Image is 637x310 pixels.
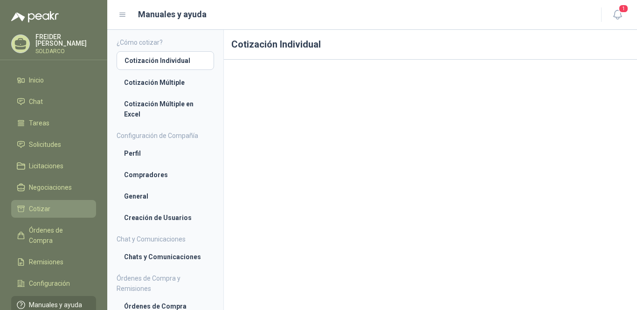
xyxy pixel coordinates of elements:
a: Chat [11,93,96,110]
span: Solicitudes [29,139,61,150]
li: Perfil [124,148,207,158]
a: Creación de Usuarios [117,209,214,227]
a: Perfil [117,145,214,162]
span: Chat [29,96,43,107]
a: Negociaciones [11,179,96,196]
iframe: 953374dfa75b41f38925b712e2491bfd [231,67,630,290]
li: Cotización Múltiple [124,77,207,88]
p: SOLDARCO [35,48,96,54]
h4: ¿Cómo cotizar? [117,37,214,48]
span: Tareas [29,118,49,128]
a: Cotización Individual [117,51,214,70]
span: Manuales y ayuda [29,300,82,310]
li: General [124,191,207,201]
a: Cotizar [11,200,96,218]
img: Logo peakr [11,11,59,22]
li: Cotización Múltiple en Excel [124,99,207,119]
h1: Cotización Individual [224,30,637,60]
h1: Manuales y ayuda [138,8,207,21]
li: Creación de Usuarios [124,213,207,223]
a: Licitaciones [11,157,96,175]
a: Inicio [11,71,96,89]
li: Compradores [124,170,207,180]
h4: Órdenes de Compra y Remisiones [117,273,214,294]
p: FREIDER [PERSON_NAME] [35,34,96,47]
span: Negociaciones [29,182,72,193]
span: Inicio [29,75,44,85]
span: Órdenes de Compra [29,225,87,246]
a: Cotización Múltiple [117,74,214,91]
a: Órdenes de Compra [11,221,96,249]
span: Configuración [29,278,70,289]
span: 1 [618,4,629,13]
a: Chats y Comunicaciones [117,248,214,266]
a: Compradores [117,166,214,184]
h4: Configuración de Compañía [117,131,214,141]
span: Licitaciones [29,161,63,171]
a: Cotización Múltiple en Excel [117,95,214,123]
a: Tareas [11,114,96,132]
button: 1 [609,7,626,23]
a: Configuración [11,275,96,292]
a: General [117,187,214,205]
li: Chats y Comunicaciones [124,252,207,262]
a: Solicitudes [11,136,96,153]
span: Remisiones [29,257,63,267]
span: Cotizar [29,204,50,214]
a: Remisiones [11,253,96,271]
li: Cotización Individual [125,55,206,66]
h4: Chat y Comunicaciones [117,234,214,244]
